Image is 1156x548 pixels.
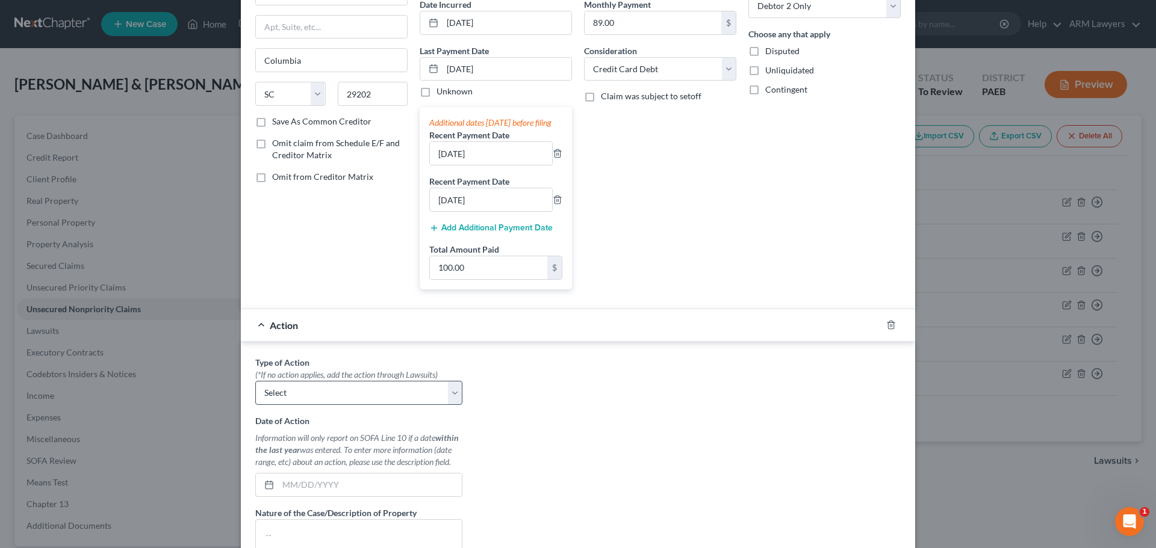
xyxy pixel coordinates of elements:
label: Date of Action [255,414,309,427]
label: Recent Payment Date [429,129,509,141]
div: $ [547,256,562,279]
div: Additional dates [DATE] before filing [429,117,562,129]
iframe: Intercom live chat [1115,507,1144,536]
label: Total Amount Paid [429,243,499,256]
div: $ [721,11,736,34]
span: Contingent [765,84,807,94]
input: MM/DD/YYYY [443,11,571,34]
label: Consideration [584,45,637,57]
input: Enter city... [256,49,407,72]
div: Information will only report on SOFA Line 10 if a date was entered. To enter more information (da... [255,432,462,468]
span: Unliquidated [765,65,814,75]
span: Action [270,319,298,331]
label: Choose any that apply [748,28,830,40]
input: 0.00 [585,11,721,34]
label: Save As Common Creditor [272,115,371,128]
label: Unknown [437,85,473,97]
input: Enter zip... [338,82,408,106]
input: -- [430,142,552,165]
span: Claim was subject to setoff [601,91,701,101]
button: Add Additional Payment Date [429,223,553,233]
input: Apt, Suite, etc... [256,16,407,38]
input: 0.00 [430,256,547,279]
span: Type of Action [255,357,309,368]
div: (*If no action applies, add the action through Lawsuits) [255,369,462,381]
input: MM/DD/YYYY [278,473,462,496]
span: Omit from Creditor Matrix [272,171,373,182]
input: -- [430,188,552,211]
label: Nature of the Case/Description of Property [255,506,417,519]
input: MM/DD/YYYY [443,58,571,81]
span: Disputed [765,46,800,56]
span: 1 [1140,507,1149,517]
span: Omit claim from Schedule E/F and Creditor Matrix [272,138,400,160]
label: Recent Payment Date [429,175,509,188]
strong: within the last year [255,433,459,455]
label: Last Payment Date [420,45,489,57]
